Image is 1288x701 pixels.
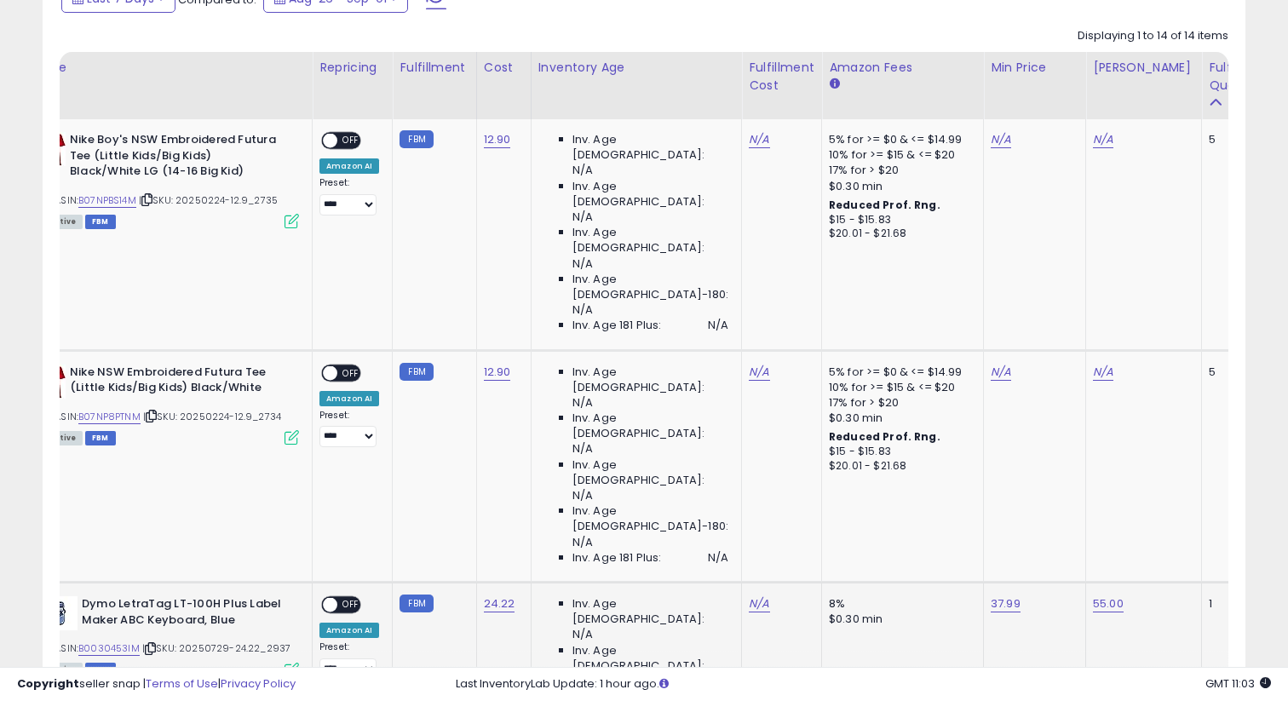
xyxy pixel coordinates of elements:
div: Title [39,59,305,77]
div: Fulfillment Cost [749,59,814,95]
span: N/A [572,441,593,457]
div: Preset: [319,410,379,448]
div: $0.30 min [829,411,970,426]
div: Amazon AI [319,158,379,174]
a: B07NP8PTNM [78,410,141,424]
div: $20.01 - $21.68 [829,227,970,241]
span: Inv. Age [DEMOGRAPHIC_DATA]: [572,411,728,441]
span: N/A [572,488,593,503]
div: [PERSON_NAME] [1093,59,1194,77]
span: Inv. Age [DEMOGRAPHIC_DATA]: [572,225,728,256]
div: 5% for >= $0 & <= $14.99 [829,365,970,380]
span: Inv. Age 181 Plus: [572,318,662,333]
strong: Copyright [17,675,79,692]
b: Reduced Prof. Rng. [829,198,940,212]
span: N/A [572,395,593,411]
span: 2025-09-9 11:03 GMT [1205,675,1271,692]
a: B0030453IM [78,641,140,656]
span: Inv. Age [DEMOGRAPHIC_DATA]: [572,457,728,488]
div: Amazon Fees [829,59,976,77]
span: | SKU: 20250729-24.22_2937 [142,641,290,655]
div: $0.30 min [829,612,970,627]
span: N/A [572,163,593,178]
div: seller snap | | [17,676,296,692]
span: Inv. Age [DEMOGRAPHIC_DATA]: [572,643,728,674]
div: ASIN: [43,596,299,675]
div: Preset: [319,641,379,680]
span: Inv. Age [DEMOGRAPHIC_DATA]: [572,365,728,395]
a: N/A [749,364,769,381]
span: N/A [708,318,728,333]
div: Last InventoryLab Update: 1 hour ago. [456,676,1271,692]
span: N/A [708,550,728,566]
small: FBM [400,363,433,381]
div: 1 [1209,596,1262,612]
span: Inv. Age [DEMOGRAPHIC_DATA]-180: [572,272,728,302]
div: $15 - $15.83 [829,445,970,459]
div: Amazon AI [319,391,379,406]
a: Terms of Use [146,675,218,692]
a: 55.00 [1093,595,1124,612]
div: 17% for > $20 [829,163,970,178]
small: Amazon Fees. [829,77,839,92]
small: FBM [400,595,433,612]
span: N/A [572,535,593,550]
span: OFF [337,598,365,612]
div: $15 - $15.83 [829,213,970,227]
div: Amazon AI [319,623,379,638]
a: N/A [749,131,769,148]
span: FBM [85,431,116,445]
span: All listings currently available for purchase on Amazon [43,431,83,445]
div: Fulfillment [400,59,469,77]
div: 10% for >= $15 & <= $20 [829,147,970,163]
div: ASIN: [43,365,299,444]
span: N/A [572,210,593,225]
a: N/A [1093,364,1113,381]
div: Fulfillable Quantity [1209,59,1268,95]
div: Repricing [319,59,385,77]
div: $0.30 min [829,179,970,194]
a: 24.22 [484,595,515,612]
span: OFF [337,365,365,380]
div: 5 [1209,365,1262,380]
span: N/A [572,256,593,272]
span: Inv. Age [DEMOGRAPHIC_DATA]: [572,132,728,163]
small: FBM [400,130,433,148]
a: N/A [1093,131,1113,148]
div: 8% [829,596,970,612]
span: N/A [572,302,593,318]
b: Nike NSW Embroidered Futura Tee (Little Kids/Big Kids) Black/White [70,365,277,400]
span: | SKU: 20250224-12.9_2734 [143,410,281,423]
span: Inv. Age 181 Plus: [572,550,662,566]
a: B07NPBS14M [78,193,136,208]
b: Dymo LetraTag LT-100H Plus Label Maker ABC Keyboard, Blue [82,596,289,632]
a: N/A [991,131,1011,148]
b: Reduced Prof. Rng. [829,429,940,444]
a: 12.90 [484,364,511,381]
a: 37.99 [991,595,1021,612]
span: Inv. Age [DEMOGRAPHIC_DATA]-180: [572,503,728,534]
a: Privacy Policy [221,675,296,692]
span: OFF [337,134,365,148]
a: N/A [749,595,769,612]
div: Inventory Age [538,59,734,77]
span: Inv. Age [DEMOGRAPHIC_DATA]: [572,179,728,210]
span: Inv. Age [DEMOGRAPHIC_DATA]: [572,596,728,627]
div: Cost [484,59,524,77]
a: 12.90 [484,131,511,148]
img: 319poFAiyEL._SL40_.jpg [43,596,78,630]
div: Preset: [319,177,379,215]
div: 5 [1209,132,1262,147]
b: Nike Boy's NSW Embroidered Futura Tee (Little Kids/Big Kids) Black/White LG (14-16 Big Kid) [70,132,277,184]
div: $20.01 - $21.68 [829,459,970,474]
div: Displaying 1 to 14 of 14 items [1078,28,1228,44]
div: 17% for > $20 [829,395,970,411]
span: | SKU: 20250224-12.9_2735 [139,193,278,207]
div: 5% for >= $0 & <= $14.99 [829,132,970,147]
div: 10% for >= $15 & <= $20 [829,380,970,395]
div: Min Price [991,59,1078,77]
span: All listings currently available for purchase on Amazon [43,215,83,229]
span: FBM [85,215,116,229]
a: N/A [991,364,1011,381]
span: N/A [572,627,593,642]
